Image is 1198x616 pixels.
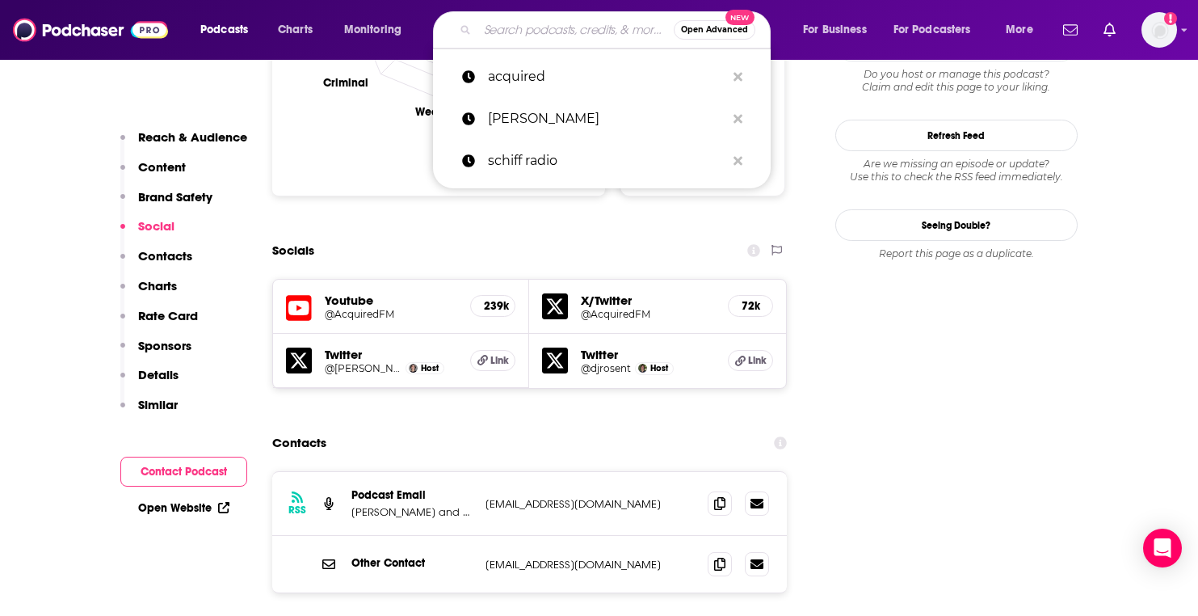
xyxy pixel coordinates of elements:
h5: Twitter [581,347,715,362]
button: open menu [333,17,422,43]
a: @AcquiredFM [581,308,715,320]
div: Open Intercom Messenger [1143,529,1182,567]
p: Rate Card [138,308,198,323]
img: David Rosenthal [638,364,647,373]
p: [EMAIL_ADDRESS][DOMAIN_NAME] [486,558,696,572]
button: open menu [189,17,269,43]
button: Brand Safety [120,189,212,219]
img: User Profile [1141,12,1177,48]
p: [EMAIL_ADDRESS][DOMAIN_NAME] [486,497,696,511]
button: Rate Card [120,308,198,338]
button: Charts [120,278,177,308]
h5: X/Twitter [581,293,715,308]
button: open menu [994,17,1053,43]
p: Contacts [138,248,192,264]
p: Sponsors [138,338,191,353]
span: More [1006,19,1033,41]
span: Podcasts [200,19,248,41]
div: Claim and edit this page to your liking. [835,68,1078,94]
h2: Contacts [272,428,326,458]
p: Other Contact [351,556,473,570]
p: Charts [138,278,177,293]
p: Content [138,159,186,175]
h5: Twitter [325,347,458,362]
div: Are we missing an episode or update? Use this to check the RSS feed immediately. [835,158,1078,184]
p: schiff radio [488,140,725,182]
p: Podcast Email [351,488,473,502]
span: Open Advanced [681,26,748,34]
a: Open Website [138,501,229,515]
a: Show notifications dropdown [1057,16,1084,44]
button: Sponsors [120,338,191,368]
a: @[PERSON_NAME] [325,362,402,374]
span: Host [421,363,439,373]
span: Link [490,354,509,367]
span: Host [650,363,668,373]
button: Open AdvancedNew [674,20,755,40]
h5: 239k [484,299,502,313]
p: Similar [138,397,178,412]
button: Similar [120,397,178,427]
p: acquired [488,56,725,98]
button: open menu [792,17,887,43]
a: [PERSON_NAME] [433,98,771,140]
p: Details [138,367,179,382]
h2: Socials [272,235,314,266]
text: Criminal [322,76,368,90]
button: Content [120,159,186,189]
a: @AcquiredFM [325,308,458,320]
button: Refresh Feed [835,120,1078,151]
button: open menu [883,17,994,43]
a: acquired [433,56,771,98]
button: Details [120,367,179,397]
a: Show notifications dropdown [1097,16,1122,44]
h5: 72k [742,299,759,313]
p: [PERSON_NAME] and [PERSON_NAME] [351,505,473,519]
button: Show profile menu [1141,12,1177,48]
a: Seeing Double? [835,209,1078,241]
span: Do you host or manage this podcast? [835,68,1078,81]
h5: Youtube [325,293,458,308]
img: Podchaser - Follow, Share and Rate Podcasts [13,15,168,45]
input: Search podcasts, credits, & more... [477,17,674,43]
p: Reach & Audience [138,129,247,145]
button: Contact Podcast [120,457,247,487]
button: Reach & Audience [120,129,247,159]
text: Weapons [414,105,463,119]
a: Link [470,350,515,371]
span: Link [748,354,767,367]
span: Charts [278,19,313,41]
span: For Podcasters [893,19,971,41]
a: Charts [267,17,322,43]
p: peter schiff [488,98,725,140]
span: Monitoring [344,19,401,41]
button: Social [120,218,174,248]
h3: RSS [288,504,306,517]
div: Report this page as a duplicate. [835,247,1078,260]
a: @djrosent [581,362,631,374]
p: Brand Safety [138,189,212,205]
div: Search podcasts, credits, & more... [448,11,786,49]
a: Link [728,350,773,371]
p: Social [138,218,174,234]
a: schiff radio [433,140,771,182]
span: New [725,10,755,25]
img: Ben Gilbert [409,364,418,373]
button: Contacts [120,248,192,278]
svg: Add a profile image [1164,12,1177,25]
span: Logged in as thomaskoenig [1141,12,1177,48]
span: For Business [803,19,867,41]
